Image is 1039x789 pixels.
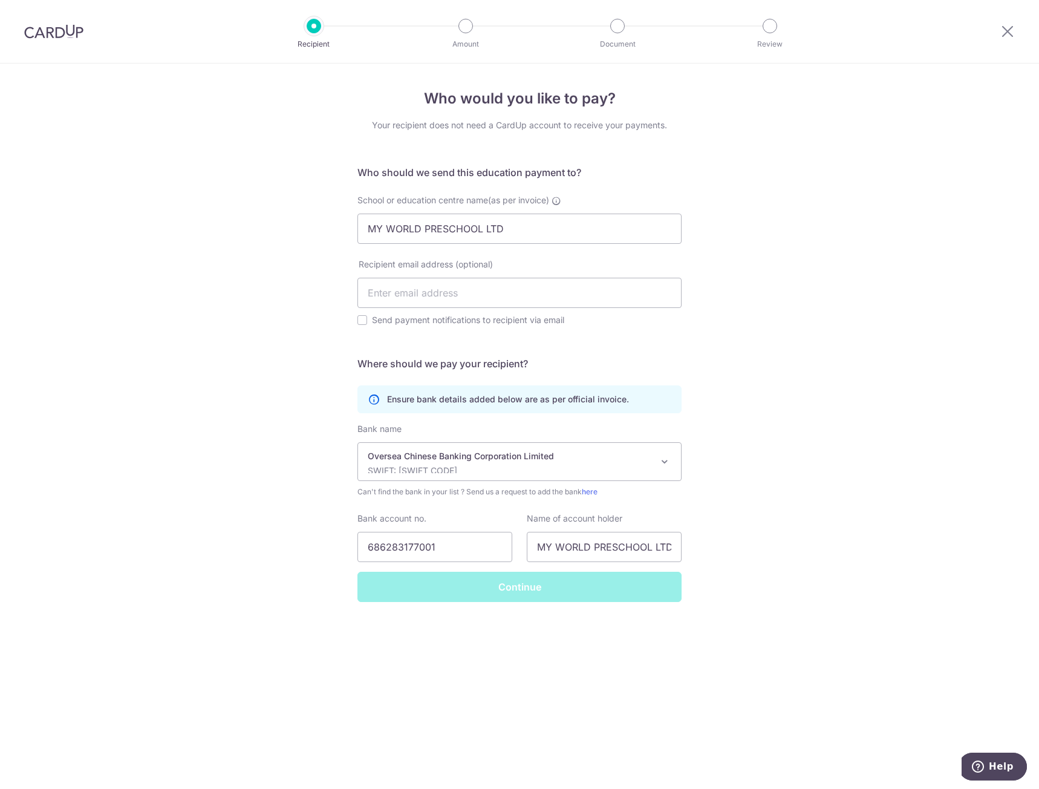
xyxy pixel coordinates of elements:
[725,38,815,50] p: Review
[269,38,359,50] p: Recipient
[357,195,549,205] span: School or education centre name(as per invoice)
[368,450,652,462] p: Oversea Chinese Banking Corporation Limited
[357,165,682,180] h5: Who should we send this education payment to?
[358,443,681,480] span: Oversea Chinese Banking Corporation Limited
[357,512,426,525] label: Bank account no.
[357,88,682,110] h4: Who would you like to pay?
[357,119,682,131] div: Your recipient does not need a CardUp account to receive your payments.
[372,313,682,327] label: Send payment notifications to recipient via email
[357,278,682,308] input: Enter email address
[962,753,1027,783] iframe: Opens a widget where you can find more information
[24,24,83,39] img: CardUp
[573,38,662,50] p: Document
[527,512,622,525] label: Name of account holder
[582,487,598,496] a: here
[359,258,493,270] span: Recipient email address (optional)
[357,423,402,435] label: Bank name
[27,8,52,19] span: Help
[368,465,652,477] p: SWIFT: [SWIFT_CODE]
[357,442,682,481] span: Oversea Chinese Banking Corporation Limited
[421,38,510,50] p: Amount
[357,356,682,371] h5: Where should we pay your recipient?
[357,486,682,498] span: Can't find the bank in your list ? Send us a request to add the bank
[387,393,629,405] p: Ensure bank details added below are as per official invoice.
